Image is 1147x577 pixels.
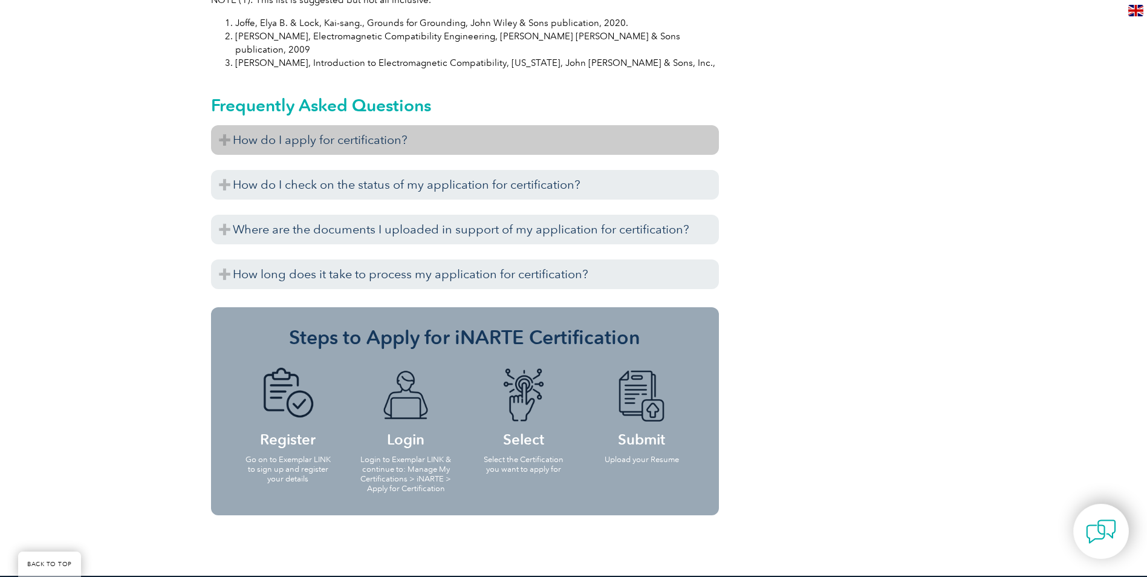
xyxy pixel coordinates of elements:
img: en [1128,5,1143,16]
h3: Steps to Apply for iNARTE Certification [229,325,701,350]
img: icon-blue-doc-arrow.png [608,368,675,423]
img: icon-blue-doc-tick.png [255,368,321,423]
img: icon-blue-laptop-male.png [372,368,439,423]
img: icon-blue-finger-button.png [490,368,557,423]
h3: Where are the documents I uploaded in support of my application for certification? [211,215,719,244]
li: [PERSON_NAME], Electromagnetic Compatibility Engineering, [PERSON_NAME] [PERSON_NAME] & Sons publ... [235,30,719,56]
h4: Login [359,368,453,446]
h4: Register [241,368,335,446]
li: [PERSON_NAME], Introduction to Electromagnetic Compatibility, [US_STATE], John [PERSON_NAME] & So... [235,56,719,70]
p: Login to Exemplar LINK & continue to: Manage My Certifications > iNARTE > Apply for Certification [359,455,453,494]
h2: Frequently Asked Questions [211,96,719,115]
a: BACK TO TOP [18,552,81,577]
h3: How do I apply for certification? [211,125,719,155]
p: Go on to Exemplar LINK to sign up and register your details [241,455,335,484]
p: Select the Certification you want to apply for [477,455,571,474]
h3: How do I check on the status of my application for certification? [211,170,719,200]
li: Joffe, Elya B. & Lock, Kai-sang., Grounds for Grounding, John Wiley & Sons publication, 2020. [235,16,719,30]
h4: Select [477,368,571,446]
img: contact-chat.png [1086,517,1116,547]
p: Upload your Resume [595,455,689,465]
h4: Submit [595,368,689,446]
h3: How long does it take to process my application for certification? [211,259,719,289]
